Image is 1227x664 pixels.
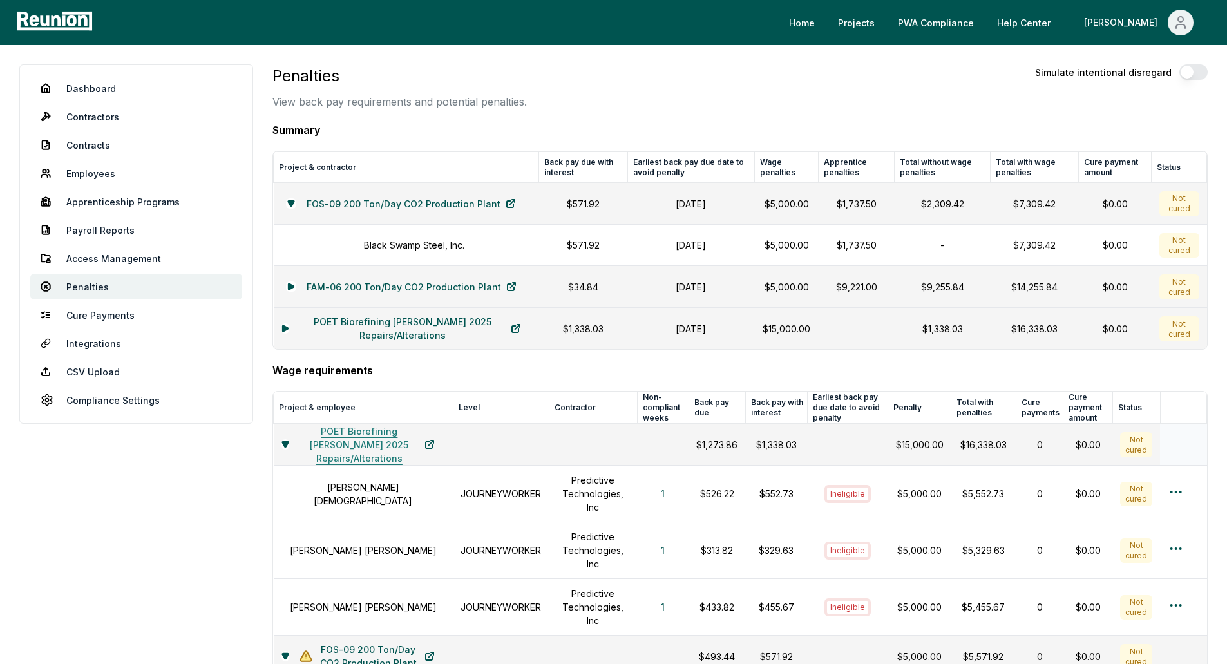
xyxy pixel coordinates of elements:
[896,600,944,614] p: $5,000.00
[30,104,242,129] a: Contractors
[1071,544,1105,557] div: $0.00
[689,392,745,424] th: Back pay due
[289,316,531,341] a: POET Biorefining [PERSON_NAME] 2025 Repairs/Alterations
[1023,438,1056,451] div: 0
[951,392,1016,424] th: Total with penalties
[1112,392,1160,424] th: Status
[30,274,242,299] a: Penalties
[1159,233,1199,258] div: Not cured
[637,392,689,424] th: Non-compliant weeks
[902,280,982,294] p: $9,255.84
[896,650,944,663] p: $5,000.00
[819,152,895,183] th: Apprentice penalties
[272,64,527,88] h3: Penalties
[1120,595,1152,620] div: Not cured
[1152,152,1207,183] th: Status
[824,485,871,503] button: Ineligible
[627,152,754,183] th: Earliest back pay due date to avoid penalty
[1079,152,1152,183] th: Cure payment amount
[547,322,620,336] p: $1,338.03
[1120,432,1152,457] div: Not cured
[1023,544,1056,557] div: 0
[902,322,982,336] p: $1,338.03
[762,197,811,211] p: $5,000.00
[1120,538,1152,563] div: Not cured
[826,197,887,211] p: $1,737.50
[30,160,242,186] a: Employees
[635,280,747,294] h1: [DATE]
[696,544,737,557] p: $313.82
[1087,238,1144,252] div: $0.00
[959,600,1009,614] p: $5,455.67
[745,392,807,424] th: Back pay with interest
[1023,600,1056,614] div: 0
[364,238,464,252] h1: Black Swamp Steel, Inc.
[1035,66,1172,79] label: Simulate intentional disregard
[895,225,990,266] td: -
[290,600,437,614] h1: [PERSON_NAME] [PERSON_NAME]
[549,392,637,424] th: Contractor
[1084,10,1163,35] div: [PERSON_NAME]
[547,197,620,211] p: $571.92
[272,122,1208,138] h4: Summary
[651,481,675,507] button: 1
[1159,191,1199,216] div: Not cured
[461,544,541,557] h1: JOURNEYWORKER
[998,238,1071,252] p: $7,309.42
[635,197,747,211] h1: [DATE]
[1071,650,1105,663] div: $0.00
[824,598,871,616] button: Ineligible
[896,544,944,557] p: $5,000.00
[1120,482,1152,506] div: Not cured
[272,94,527,109] p: View back pay requirements and potential penalties.
[828,10,885,35] a: Projects
[30,75,242,101] a: Dashboard
[1087,280,1144,294] div: $0.00
[635,322,747,336] h1: [DATE]
[824,542,871,560] button: Ineligible
[30,302,242,328] a: Cure Payments
[762,280,811,294] p: $5,000.00
[453,392,549,424] th: Level
[547,238,620,252] p: $571.92
[461,600,541,614] h1: JOURNEYWORKER
[539,152,628,183] th: Back pay due with interest
[556,473,629,514] h1: Predictive Technologies, Inc
[1071,438,1105,451] div: $0.00
[753,487,799,500] p: $552.73
[1159,274,1199,299] div: Not cured
[888,10,984,35] a: PWA Compliance
[888,392,951,424] th: Penalty
[959,487,1009,500] p: $5,552.73
[696,600,737,614] p: $433.82
[696,650,737,663] p: $493.44
[1023,650,1056,663] div: 0
[987,10,1061,35] a: Help Center
[30,359,242,384] a: CSV Upload
[30,217,242,243] a: Payroll Reports
[959,544,1009,557] p: $5,329.63
[30,387,242,413] a: Compliance Settings
[753,438,799,451] p: $1,338.03
[1063,392,1112,424] th: Cure payment amount
[998,322,1071,336] p: $16,338.03
[651,538,675,564] button: 1
[998,197,1071,211] p: $7,309.42
[826,280,887,294] p: $9,221.00
[296,274,527,299] a: FAM-06 200 Ton/Day CO2 Production Plant
[753,650,799,663] p: $571.92
[274,392,453,424] th: Project & employee
[1087,197,1144,211] div: $0.00
[895,152,990,183] th: Total without wage penalties
[959,438,1009,451] p: $16,338.03
[902,197,982,211] p: $2,309.42
[30,245,242,271] a: Access Management
[753,544,799,557] p: $329.63
[1016,392,1063,424] th: Cure payments
[30,330,242,356] a: Integrations
[753,600,799,614] p: $455.67
[896,487,944,500] p: $5,000.00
